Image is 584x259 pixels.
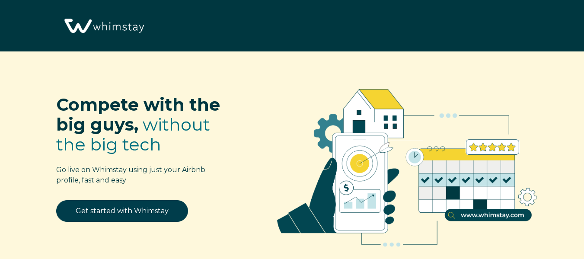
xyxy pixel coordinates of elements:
img: Whimstay Logo-02 1 [61,4,147,48]
span: Go live on Whimstay using just your Airbnb profile, fast and easy [56,166,205,184]
a: Get started with Whimstay [56,200,188,222]
span: Compete with the big guys, [56,94,220,135]
span: without the big tech [56,114,210,155]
